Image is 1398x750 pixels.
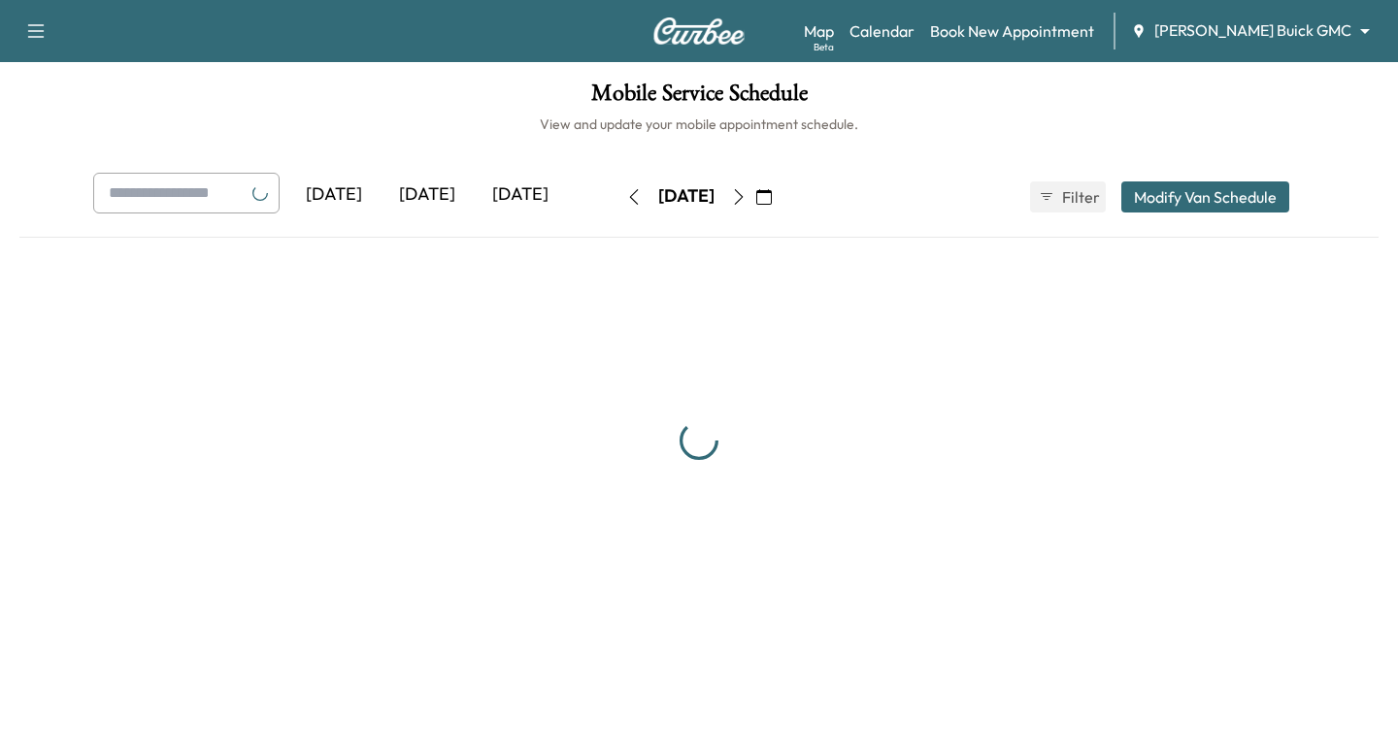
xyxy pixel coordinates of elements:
[19,82,1379,114] h1: Mobile Service Schedule
[287,173,381,217] div: [DATE]
[381,173,474,217] div: [DATE]
[930,19,1094,43] a: Book New Appointment
[474,173,567,217] div: [DATE]
[1062,185,1097,209] span: Filter
[1154,19,1351,42] span: [PERSON_NAME] Buick GMC
[1030,181,1106,212] button: Filter
[849,19,915,43] a: Calendar
[19,114,1379,134] h6: View and update your mobile appointment schedule.
[658,184,715,209] div: [DATE]
[814,40,834,54] div: Beta
[652,17,746,45] img: Curbee Logo
[1121,181,1289,212] button: Modify Van Schedule
[804,19,834,43] a: MapBeta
